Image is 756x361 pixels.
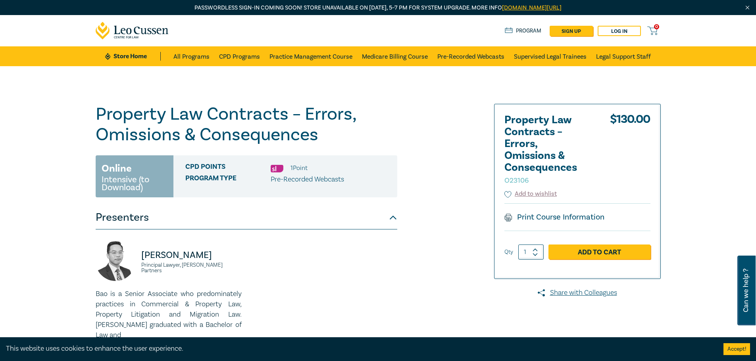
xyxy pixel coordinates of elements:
[504,176,529,185] small: O23106
[548,244,650,260] a: Add to Cart
[505,27,542,35] a: Program
[219,46,260,66] a: CPD Programs
[550,26,593,36] a: sign up
[437,46,504,66] a: Pre-Recorded Webcasts
[504,248,513,256] label: Qty
[290,163,308,173] li: 1 Point
[96,104,397,145] h1: Property Law Contracts – Errors, Omissions & Consequences
[141,249,242,262] p: [PERSON_NAME]
[744,4,751,11] img: Close
[518,244,544,260] input: 1
[102,176,167,191] small: Intensive (to Download)
[96,4,661,12] p: Passwordless sign-in coming soon! Store unavailable on [DATE], 5–7 PM for system upgrade. More info
[141,262,242,273] small: Principal Lawyer, [PERSON_NAME] Partners
[185,163,271,173] span: CPD Points
[514,46,587,66] a: Supervised Legal Trainees
[494,288,661,298] a: Share with Colleagues
[271,174,344,185] p: Pre-Recorded Webcasts
[504,189,557,199] button: Add to wishlist
[723,343,750,355] button: Accept cookies
[185,174,271,185] span: Program type
[504,114,592,185] h2: Property Law Contracts – Errors, Omissions & Consequences
[269,46,352,66] a: Practice Management Course
[105,52,160,61] a: Store Home
[502,4,562,11] a: [DOMAIN_NAME][URL]
[173,46,210,66] a: All Programs
[742,260,750,321] span: Can we help ?
[271,165,283,172] img: Substantive Law
[598,26,641,36] a: Log in
[610,114,650,189] div: $ 130.00
[96,289,242,340] p: Bao is a Senior Associate who predominately practices in Commercial & Property Law, Property Liti...
[96,206,397,229] button: Presenters
[362,46,428,66] a: Medicare Billing Course
[102,161,132,176] h3: Online
[596,46,651,66] a: Legal Support Staff
[504,212,605,222] a: Print Course Information
[654,24,659,29] span: 0
[96,241,135,281] img: https://s3.ap-southeast-2.amazonaws.com/leo-cussen-store-production-content/Contacts/Bao%20Ngo/Ba...
[6,344,712,354] div: This website uses cookies to enhance the user experience.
